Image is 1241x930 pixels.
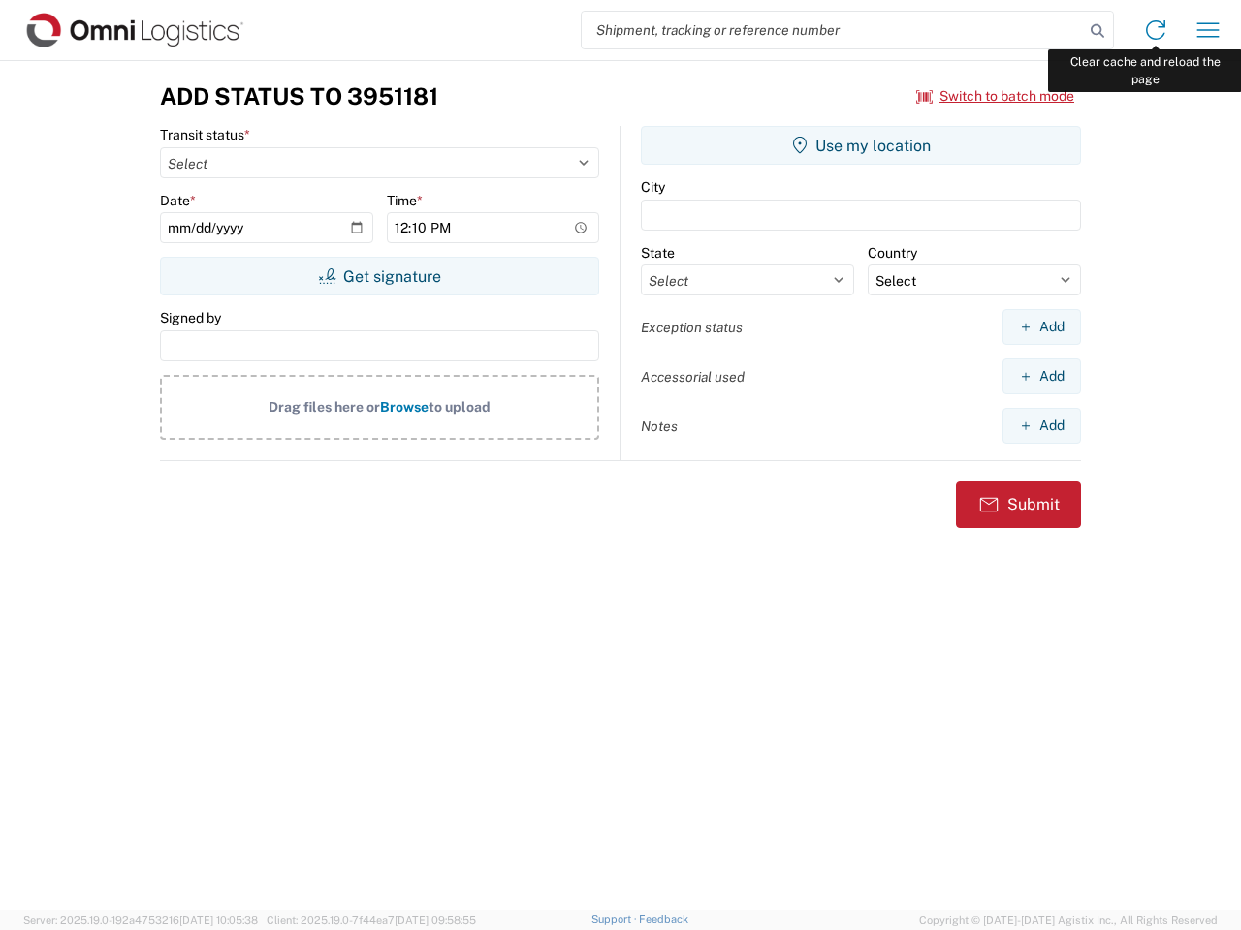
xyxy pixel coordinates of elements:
label: Date [160,192,196,209]
input: Shipment, tracking or reference number [582,12,1084,48]
label: Time [387,192,423,209]
span: [DATE] 09:58:55 [395,914,476,926]
button: Get signature [160,257,599,295]
button: Add [1002,309,1081,345]
span: Client: 2025.19.0-7f44ea7 [267,914,476,926]
h3: Add Status to 3951181 [160,82,438,110]
button: Submit [956,481,1081,528]
a: Support [591,914,640,925]
button: Add [1002,408,1081,444]
label: State [641,244,675,262]
label: Country [868,244,917,262]
span: Browse [380,399,429,415]
label: Notes [641,418,678,435]
button: Switch to batch mode [916,80,1074,112]
button: Use my location [641,126,1081,165]
label: Signed by [160,309,221,326]
span: [DATE] 10:05:38 [179,914,258,926]
span: Copyright © [DATE]-[DATE] Agistix Inc., All Rights Reserved [919,912,1218,929]
span: Server: 2025.19.0-192a4753216 [23,914,258,926]
span: Drag files here or [269,399,380,415]
label: Exception status [641,319,743,336]
button: Add [1002,358,1081,394]
label: Accessorial used [641,368,745,386]
a: Feedback [639,914,688,925]
span: to upload [429,399,491,415]
label: City [641,178,665,196]
label: Transit status [160,126,250,143]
